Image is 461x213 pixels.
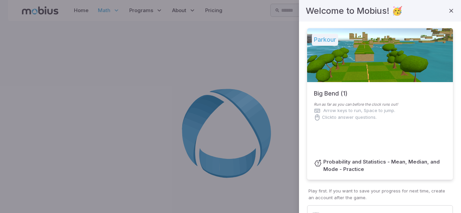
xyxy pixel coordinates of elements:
p: Run as far as you can before the clock runs out! [314,102,446,107]
h4: Welcome to Mobius! 🥳 [306,4,403,17]
h5: Big Bend (1) [314,82,348,98]
p: Arrow keys to run, Space to jump. [323,107,395,114]
h6: Probability and Statistics - Mean, Median, and Mode - Practice [323,158,446,173]
h5: Parkour [312,34,338,46]
p: Play first. If you want to save your progress for next time, create an account after the game. [308,188,452,201]
p: Click to answer questions. [322,114,377,121]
